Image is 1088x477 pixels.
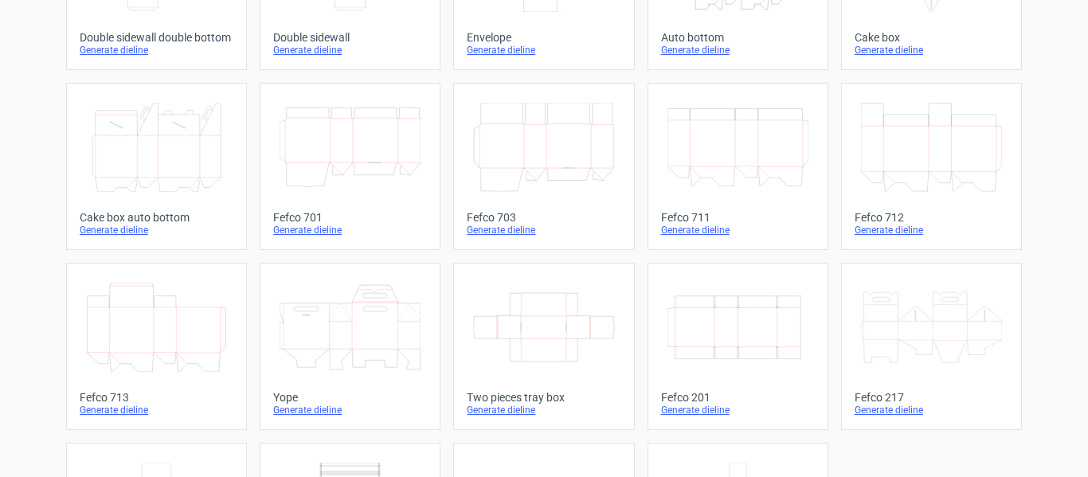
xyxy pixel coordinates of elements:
a: Fefco 703Generate dieline [453,83,634,250]
a: YopeGenerate dieline [260,263,440,430]
div: Double sidewall double bottom [80,31,233,44]
div: Generate dieline [273,224,427,237]
div: Cake box auto bottom [80,211,233,224]
div: Generate dieline [273,44,427,57]
div: Fefco 201 [661,391,815,404]
div: Generate dieline [80,404,233,416]
div: Generate dieline [855,224,1008,237]
a: Two pieces tray boxGenerate dieline [453,263,634,430]
a: Fefco 701Generate dieline [260,83,440,250]
div: Double sidewall [273,31,427,44]
div: Envelope [467,31,620,44]
div: Two pieces tray box [467,391,620,404]
div: Fefco 712 [855,211,1008,224]
div: Generate dieline [855,404,1008,416]
a: Fefco 713Generate dieline [66,263,247,430]
div: Generate dieline [273,404,427,416]
div: Generate dieline [80,44,233,57]
div: Auto bottom [661,31,815,44]
div: Generate dieline [467,404,620,416]
div: Fefco 217 [855,391,1008,404]
div: Generate dieline [855,44,1008,57]
div: Fefco 703 [467,211,620,224]
a: Cake box auto bottomGenerate dieline [66,83,247,250]
div: Generate dieline [661,404,815,416]
div: Cake box [855,31,1008,44]
div: Fefco 701 [273,211,427,224]
a: Fefco 712Generate dieline [841,83,1022,250]
div: Fefco 713 [80,391,233,404]
div: Yope [273,391,427,404]
div: Generate dieline [467,224,620,237]
a: Fefco 711Generate dieline [648,83,828,250]
a: Fefco 201Generate dieline [648,263,828,430]
div: Generate dieline [661,44,815,57]
div: Generate dieline [80,224,233,237]
div: Generate dieline [467,44,620,57]
div: Fefco 711 [661,211,815,224]
div: Generate dieline [661,224,815,237]
a: Fefco 217Generate dieline [841,263,1022,430]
